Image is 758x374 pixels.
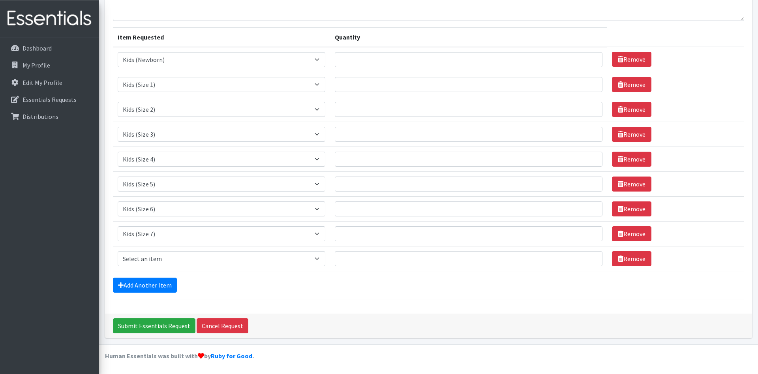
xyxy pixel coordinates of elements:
[612,152,651,167] a: Remove
[612,251,651,266] a: Remove
[113,278,177,293] a: Add Another Item
[612,226,651,241] a: Remove
[612,102,651,117] a: Remove
[3,75,96,90] a: Edit My Profile
[612,52,651,67] a: Remove
[23,79,62,86] p: Edit My Profile
[113,318,195,333] input: Submit Essentials Request
[612,127,651,142] a: Remove
[3,92,96,107] a: Essentials Requests
[105,352,254,360] strong: Human Essentials was built with by .
[3,57,96,73] a: My Profile
[197,318,248,333] a: Cancel Request
[612,201,651,216] a: Remove
[3,40,96,56] a: Dashboard
[23,96,77,103] p: Essentials Requests
[330,27,607,47] th: Quantity
[612,77,651,92] a: Remove
[23,61,50,69] p: My Profile
[23,113,58,120] p: Distributions
[211,352,252,360] a: Ruby for Good
[23,44,52,52] p: Dashboard
[3,5,96,32] img: HumanEssentials
[612,177,651,192] a: Remove
[3,109,96,124] a: Distributions
[113,27,330,47] th: Item Requested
